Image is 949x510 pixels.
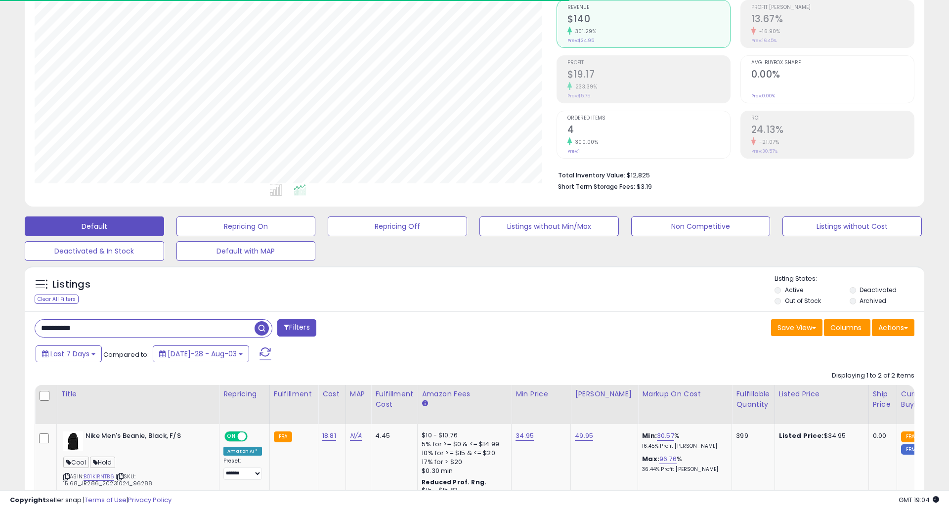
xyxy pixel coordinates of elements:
[860,286,897,294] label: Deactivated
[479,216,619,236] button: Listings without Min/Max
[61,389,215,399] div: Title
[779,431,824,440] b: Listed Price:
[422,431,504,440] div: $10 - $10.76
[422,486,504,495] div: $15 - $15.83
[225,432,238,441] span: ON
[901,444,920,455] small: FBM
[751,13,914,27] h2: 13.67%
[736,389,770,410] div: Fulfillable Quantity
[657,431,674,441] a: 30.57
[756,138,779,146] small: -21.07%
[350,431,362,441] a: N/A
[567,124,730,137] h2: 4
[63,472,152,487] span: | SKU: 15.68_JR286_20231024_96288
[785,286,803,294] label: Active
[642,454,659,464] b: Max:
[638,385,732,424] th: The percentage added to the cost of goods (COGS) that forms the calculator for Min & Max prices.
[642,455,724,473] div: %
[572,138,599,146] small: 300.00%
[52,278,90,292] h5: Listings
[751,116,914,121] span: ROI
[872,319,914,336] button: Actions
[246,432,262,441] span: OFF
[575,431,593,441] a: 49.95
[637,182,652,191] span: $3.19
[567,60,730,66] span: Profit
[558,169,907,180] li: $12,825
[422,449,504,458] div: 10% for >= $15 & <= $20
[103,350,149,359] span: Compared to:
[860,297,886,305] label: Archived
[36,345,102,362] button: Last 7 Days
[771,319,822,336] button: Save View
[642,443,724,450] p: 16.45% Profit [PERSON_NAME]
[782,216,922,236] button: Listings without Cost
[779,431,861,440] div: $34.95
[567,5,730,10] span: Revenue
[567,116,730,121] span: Ordered Items
[223,447,262,456] div: Amazon AI *
[567,148,580,154] small: Prev: 1
[558,171,625,179] b: Total Inventory Value:
[631,216,771,236] button: Non Competitive
[422,399,428,408] small: Amazon Fees.
[830,323,862,333] span: Columns
[422,458,504,467] div: 17% for > $20
[575,389,634,399] div: [PERSON_NAME]
[350,389,367,399] div: MAP
[873,431,889,440] div: 0.00
[223,389,265,399] div: Repricing
[642,466,724,473] p: 36.44% Profit [PERSON_NAME]
[10,496,172,505] div: seller snap | |
[153,345,249,362] button: [DATE]-28 - Aug-03
[50,349,89,359] span: Last 7 Days
[422,389,507,399] div: Amazon Fees
[274,431,292,442] small: FBA
[567,93,590,99] small: Prev: $5.75
[328,216,467,236] button: Repricing Off
[35,295,79,304] div: Clear All Filters
[567,69,730,82] h2: $19.17
[572,28,597,35] small: 301.29%
[751,60,914,66] span: Avg. Buybox Share
[223,458,262,480] div: Preset:
[422,467,504,475] div: $0.30 min
[751,5,914,10] span: Profit [PERSON_NAME]
[516,389,566,399] div: Min Price
[86,431,206,443] b: Nike Men's Beanie, Black, F/S
[63,431,83,451] img: 31cRWK8GEHL._SL40_.jpg
[873,389,893,410] div: Ship Price
[63,457,89,468] span: Cool
[25,241,164,261] button: Deactivated & In Stock
[322,389,342,399] div: Cost
[176,241,316,261] button: Default with MAP
[756,28,780,35] small: -16.90%
[322,431,336,441] a: 18.81
[375,431,410,440] div: 4.45
[659,454,677,464] a: 96.76
[274,389,314,399] div: Fulfillment
[84,472,114,481] a: B01KIRNTB6
[642,431,657,440] b: Min:
[375,389,413,410] div: Fulfillment Cost
[25,216,164,236] button: Default
[572,83,598,90] small: 233.39%
[751,124,914,137] h2: 24.13%
[899,495,939,505] span: 2025-08-11 19:04 GMT
[168,349,237,359] span: [DATE]-28 - Aug-03
[779,389,864,399] div: Listed Price
[10,495,46,505] strong: Copyright
[751,38,776,43] small: Prev: 16.45%
[901,431,919,442] small: FBA
[128,495,172,505] a: Privacy Policy
[736,431,767,440] div: 399
[642,431,724,450] div: %
[751,93,775,99] small: Prev: 0.00%
[567,38,594,43] small: Prev: $34.95
[642,389,728,399] div: Markup on Cost
[85,495,127,505] a: Terms of Use
[422,440,504,449] div: 5% for >= $0 & <= $14.99
[751,69,914,82] h2: 0.00%
[90,457,115,468] span: Hold
[785,297,821,305] label: Out of Stock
